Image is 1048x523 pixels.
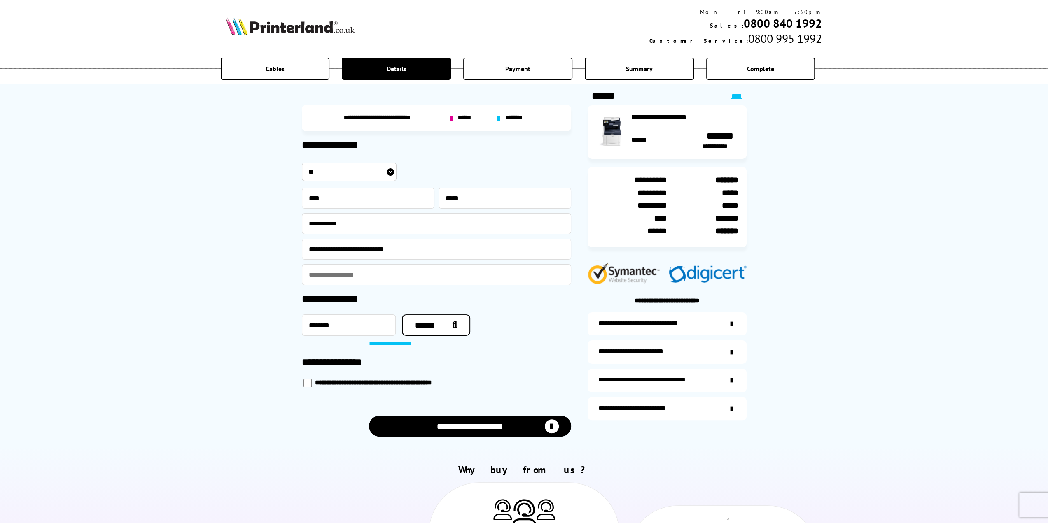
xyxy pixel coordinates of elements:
[493,499,512,520] img: Printer Experts
[744,16,822,31] a: 0800 840 1992
[266,65,285,73] span: Cables
[649,37,748,44] span: Customer Service:
[747,65,774,73] span: Complete
[588,312,747,336] a: additional-ink
[505,65,530,73] span: Payment
[537,499,555,520] img: Printer Experts
[710,22,744,29] span: Sales:
[588,369,747,392] a: additional-cables
[649,8,822,16] div: Mon - Fri 9:00am - 5:30pm
[626,65,653,73] span: Summary
[387,65,406,73] span: Details
[748,31,822,46] span: 0800 995 1992
[588,397,747,421] a: secure-website
[226,17,355,35] img: Printerland Logo
[226,463,822,476] h2: Why buy from us?
[588,340,747,364] a: items-arrive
